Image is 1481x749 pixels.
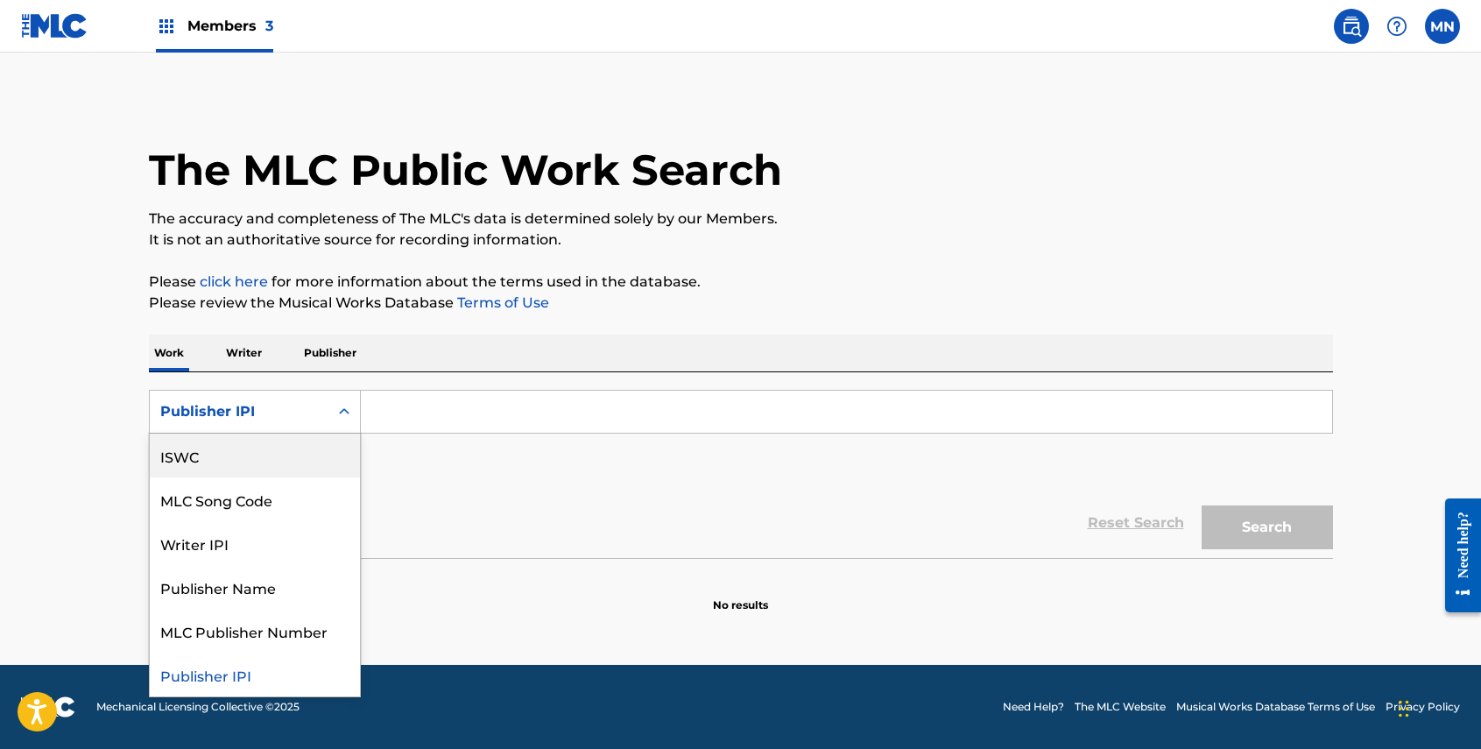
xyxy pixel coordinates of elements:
[149,208,1333,230] p: The accuracy and completeness of The MLC's data is determined solely by our Members.
[1341,16,1362,37] img: search
[149,144,782,196] h1: The MLC Public Work Search
[1386,16,1407,37] img: help
[149,272,1333,293] p: Please for more information about the terms used in the database.
[1386,699,1460,715] a: Privacy Policy
[1003,699,1064,715] a: Need Help?
[1176,699,1375,715] a: Musical Works Database Terms of Use
[150,609,360,653] div: MLC Publisher Number
[96,699,300,715] span: Mechanical Licensing Collective © 2025
[160,401,318,422] div: Publisher IPI
[299,335,362,371] p: Publisher
[713,576,768,613] p: No results
[454,294,549,311] a: Terms of Use
[149,230,1333,251] p: It is not an authoritative source for recording information.
[149,390,1333,558] form: Search Form
[21,13,88,39] img: MLC Logo
[150,477,360,521] div: MLC Song Code
[1075,699,1166,715] a: The MLC Website
[1432,484,1481,628] iframe: Resource Center
[265,18,273,34] span: 3
[1334,9,1369,44] a: Public Search
[1399,682,1409,735] div: Drag
[221,335,267,371] p: Writer
[150,434,360,477] div: ISWC
[1393,665,1481,749] iframe: Chat Widget
[150,565,360,609] div: Publisher Name
[1425,9,1460,44] div: User Menu
[187,16,273,36] span: Members
[156,16,177,37] img: Top Rightsholders
[149,293,1333,314] p: Please review the Musical Works Database
[149,335,189,371] p: Work
[1379,9,1414,44] div: Help
[150,521,360,565] div: Writer IPI
[200,273,268,290] a: click here
[150,653,360,696] div: Publisher IPI
[21,696,75,717] img: logo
